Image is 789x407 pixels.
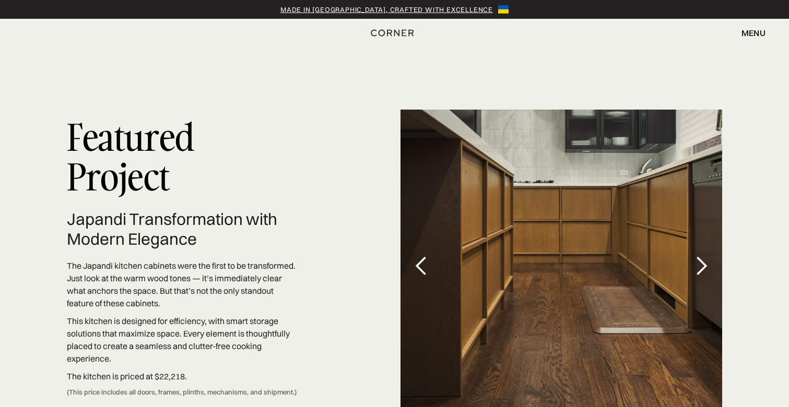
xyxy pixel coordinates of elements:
[67,370,301,382] p: The kitchen is priced at $22,218.
[67,110,301,204] p: Featured Project
[67,209,301,249] h2: Japandi Transformation with Modern Elegance
[67,388,297,406] div: (This price includes all doors, frames, plinths, mechanisms, and shipment.)
[67,259,301,309] p: The Japandi kitchen cabinets were the first to be transformed. Just look at the warm wood tones —...
[67,315,301,365] p: This kitchen is designed for efficiency, with smart storage solutions that maximize space. Every ...
[364,26,425,40] a: home
[741,29,766,37] div: menu
[280,4,493,15] a: Made in [GEOGRAPHIC_DATA], crafted with excellence
[731,24,766,42] div: menu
